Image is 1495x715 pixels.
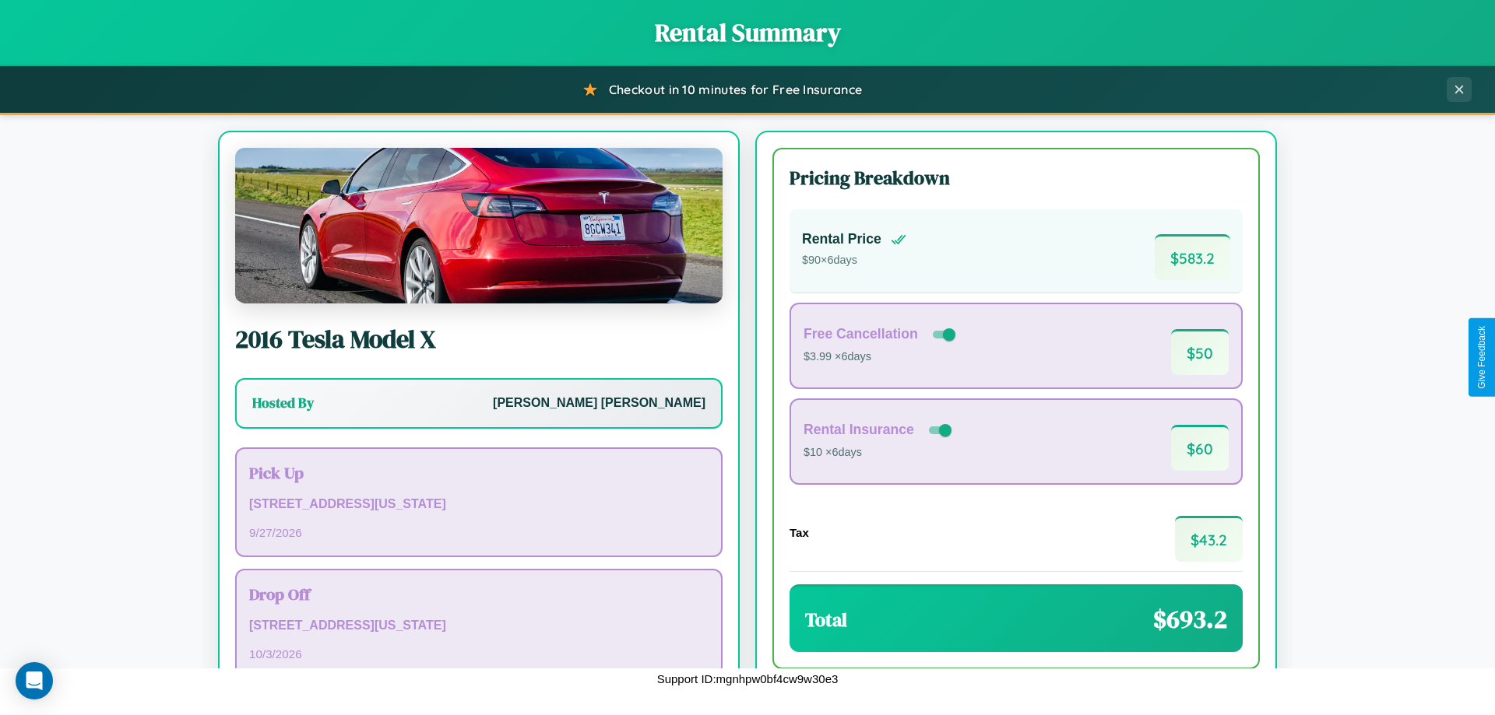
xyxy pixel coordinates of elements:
[1476,326,1487,389] div: Give Feedback
[249,583,709,605] h3: Drop Off
[657,668,839,689] p: Support ID: mgnhpw0bf4cw9w30e3
[493,392,705,415] p: [PERSON_NAME] [PERSON_NAME]
[16,662,53,699] div: Open Intercom Messenger
[1171,329,1229,375] span: $ 50
[804,422,914,438] h4: Rental Insurance
[804,326,918,342] h4: Free Cancellation
[1153,602,1227,636] span: $ 693.2
[249,461,709,484] h3: Pick Up
[252,394,314,412] h3: Hosted By
[249,522,709,543] p: 9 / 27 / 2026
[790,526,809,539] h4: Tax
[249,493,709,516] p: [STREET_ADDRESS][US_STATE]
[804,347,959,367] p: $3.99 × 6 days
[235,322,723,356] h2: 2016 Tesla Model X
[235,148,723,303] img: Tesla Model X
[1155,234,1230,280] span: $ 583.2
[805,607,847,633] h3: Total
[790,165,1243,191] h3: Pricing Breakdown
[249,615,709,637] p: [STREET_ADDRESS][US_STATE]
[1175,516,1243,562] span: $ 43.2
[1171,425,1229,471] span: $ 60
[802,231,881,247] h4: Rental Price
[609,82,862,97] span: Checkout in 10 minutes for Free Insurance
[804,443,955,463] p: $10 × 6 days
[249,643,709,664] p: 10 / 3 / 2026
[802,251,906,271] p: $ 90 × 6 days
[16,16,1479,50] h1: Rental Summary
